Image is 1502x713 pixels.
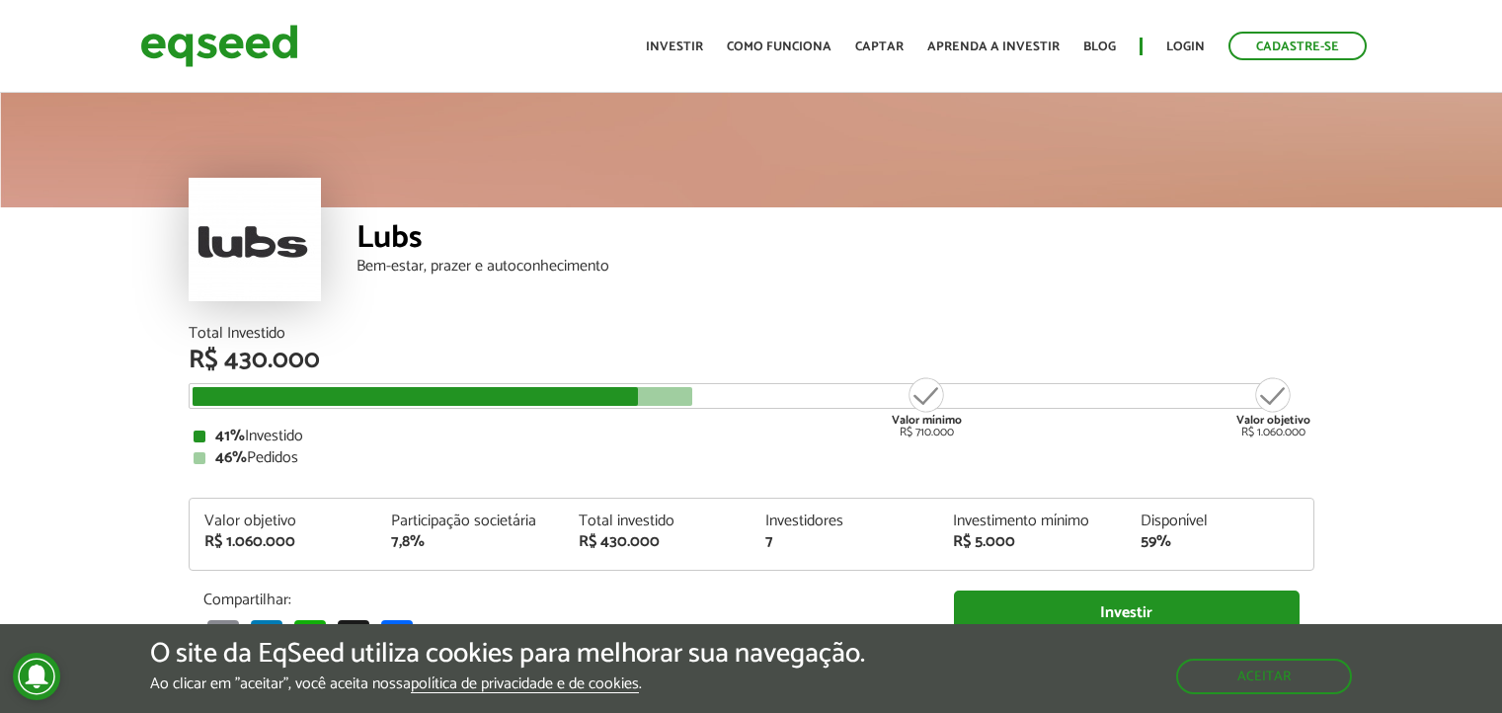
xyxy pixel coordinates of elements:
[953,534,1111,550] div: R$ 5.000
[290,619,330,652] a: WhatsApp
[765,534,923,550] div: 7
[954,591,1300,635] a: Investir
[356,222,1314,259] div: Lubs
[194,429,1309,444] div: Investido
[1176,659,1352,694] button: Aceitar
[953,514,1111,529] div: Investimento mínimo
[646,40,703,53] a: Investir
[727,40,831,53] a: Como funciona
[1228,32,1367,60] a: Cadastre-se
[391,534,549,550] div: 7,8%
[150,639,865,670] h5: O site da EqSeed utiliza cookies para melhorar sua navegação.
[189,326,1314,342] div: Total Investido
[204,514,362,529] div: Valor objetivo
[579,534,737,550] div: R$ 430.000
[204,534,362,550] div: R$ 1.060.000
[1236,375,1310,438] div: R$ 1.060.000
[247,619,286,652] a: LinkedIn
[1141,514,1299,529] div: Disponível
[215,444,247,471] strong: 46%
[377,619,417,652] a: Compartilhar
[194,450,1309,466] div: Pedidos
[215,423,245,449] strong: 41%
[203,619,243,652] a: Email
[203,591,924,609] p: Compartilhar:
[1141,534,1299,550] div: 59%
[1166,40,1205,53] a: Login
[411,676,639,693] a: política de privacidade e de cookies
[579,514,737,529] div: Total investido
[150,674,865,693] p: Ao clicar em "aceitar", você aceita nossa .
[356,259,1314,275] div: Bem-estar, prazer e autoconhecimento
[391,514,549,529] div: Participação societária
[855,40,904,53] a: Captar
[1083,40,1116,53] a: Blog
[765,514,923,529] div: Investidores
[1236,411,1310,430] strong: Valor objetivo
[334,619,373,652] a: X
[892,411,962,430] strong: Valor mínimo
[140,20,298,72] img: EqSeed
[890,375,964,438] div: R$ 710.000
[189,348,1314,373] div: R$ 430.000
[927,40,1060,53] a: Aprenda a investir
